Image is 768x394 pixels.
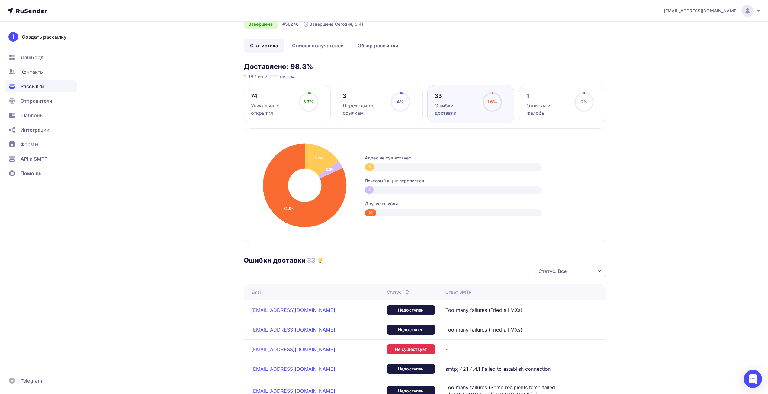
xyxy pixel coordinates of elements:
span: 3.7% [303,99,314,104]
a: [EMAIL_ADDRESS][DOMAIN_NAME] [251,366,335,372]
span: Шаблоны [21,112,43,119]
div: Email [251,289,262,295]
a: Обзор рассылки [351,39,405,53]
div: Адрес не существует [365,155,594,161]
div: 27 [365,209,376,216]
span: Помощь [21,170,41,177]
a: Формы [5,138,77,150]
a: Отправители [5,95,77,107]
span: smtp; 421 4.4.1 Failed to establish connection [445,365,551,373]
div: Ответ SMTP [445,289,471,295]
span: Отправители [21,97,53,104]
div: 74 [251,92,294,100]
span: Формы [21,141,38,148]
div: Статус: Все [538,267,567,275]
a: [EMAIL_ADDRESS][DOMAIN_NAME] [251,327,335,333]
div: Другие ошибки [365,201,594,207]
div: Завершена Сегодня, 9:41 [304,21,363,27]
div: 5 [365,163,374,171]
span: Рассылки [21,83,44,90]
span: Too many failures (Tried all MXs) [445,306,522,314]
span: - [445,346,448,353]
div: Уникальные открытия [251,102,294,117]
span: API и SMTP [21,155,47,162]
a: [EMAIL_ADDRESS][DOMAIN_NAME] [251,307,335,313]
div: Не существует [387,344,435,354]
div: 1 [365,186,374,194]
div: Отписки и жалобы [526,102,569,117]
a: Шаблоны [5,109,77,121]
span: Telegram [21,377,42,384]
span: Too many failures (Tried all MXs) [445,326,522,333]
div: 33 [435,92,477,100]
a: Рассылки [5,80,77,92]
div: Завершена [244,19,278,29]
div: Статус [387,289,411,295]
a: Статистика [244,39,284,53]
div: #58246 [282,21,299,27]
a: [EMAIL_ADDRESS][DOMAIN_NAME] [251,346,335,352]
span: 4% [397,99,404,104]
a: Список получателей [286,39,350,53]
div: Ошибки доставки [435,102,477,117]
a: [EMAIL_ADDRESS][DOMAIN_NAME] [251,388,335,394]
span: 0% [580,99,587,104]
span: 1.6% [487,99,497,104]
div: Создать рассылку [22,33,66,40]
h3: Доставлено: 98.3% [244,62,606,71]
span: Контакты [21,68,44,75]
div: Переходы по ссылкам [343,102,385,117]
div: 1 [526,92,569,100]
span: Интеграции [21,126,50,133]
a: Контакты [5,66,77,78]
a: [EMAIL_ADDRESS][DOMAIN_NAME] [664,5,761,17]
span: Дашборд [21,54,43,61]
div: Почтовый ящик переполнен [365,178,594,184]
div: 3 [343,92,385,100]
div: Недоступен [387,364,435,374]
div: Недоступен [387,305,435,315]
h3: Ошибки доставки [244,256,306,264]
h3: 33 [307,256,315,264]
span: [EMAIL_ADDRESS][DOMAIN_NAME] [664,8,738,14]
a: Дашборд [5,51,77,63]
button: Статус: Все [534,264,606,278]
div: 1 967 из 2 000 писем [244,73,606,80]
div: Недоступен [387,325,435,335]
